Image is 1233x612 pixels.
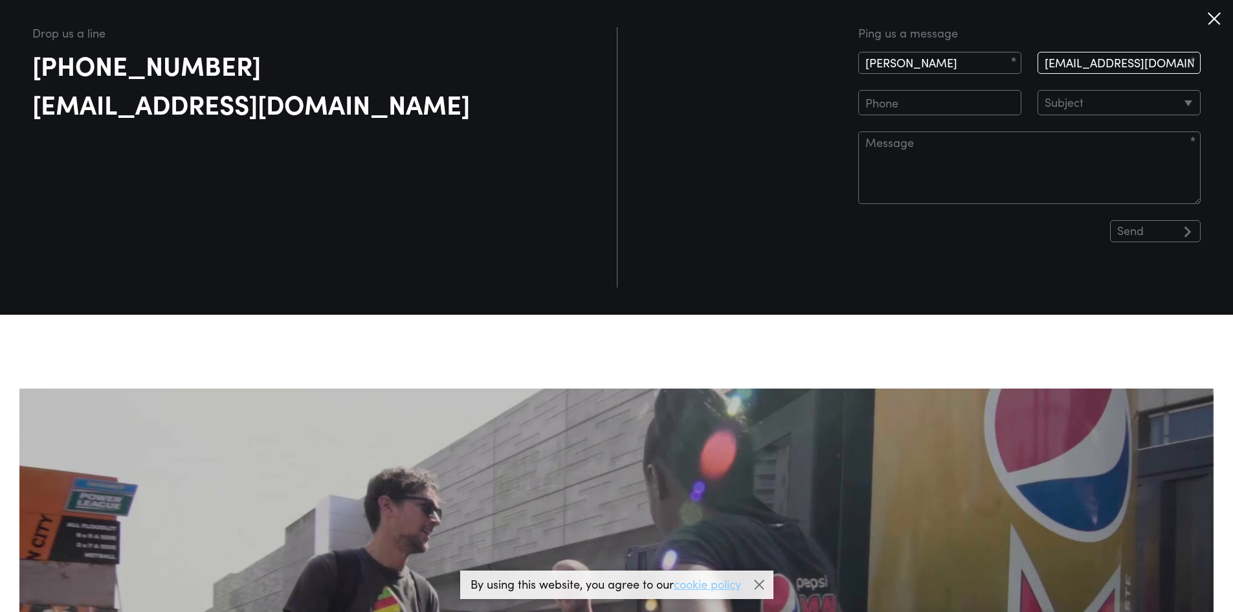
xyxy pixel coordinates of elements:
[32,27,813,39] h1: Drop us a line
[1110,220,1201,242] input: Send
[858,90,1021,115] input: Phone
[1038,52,1201,74] input: Email
[32,52,813,78] a: [PHONE_NUMBER]
[858,27,1201,39] h1: Ping us a message
[858,52,1021,74] input: Name
[32,91,813,117] a: [EMAIL_ADDRESS][DOMAIN_NAME]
